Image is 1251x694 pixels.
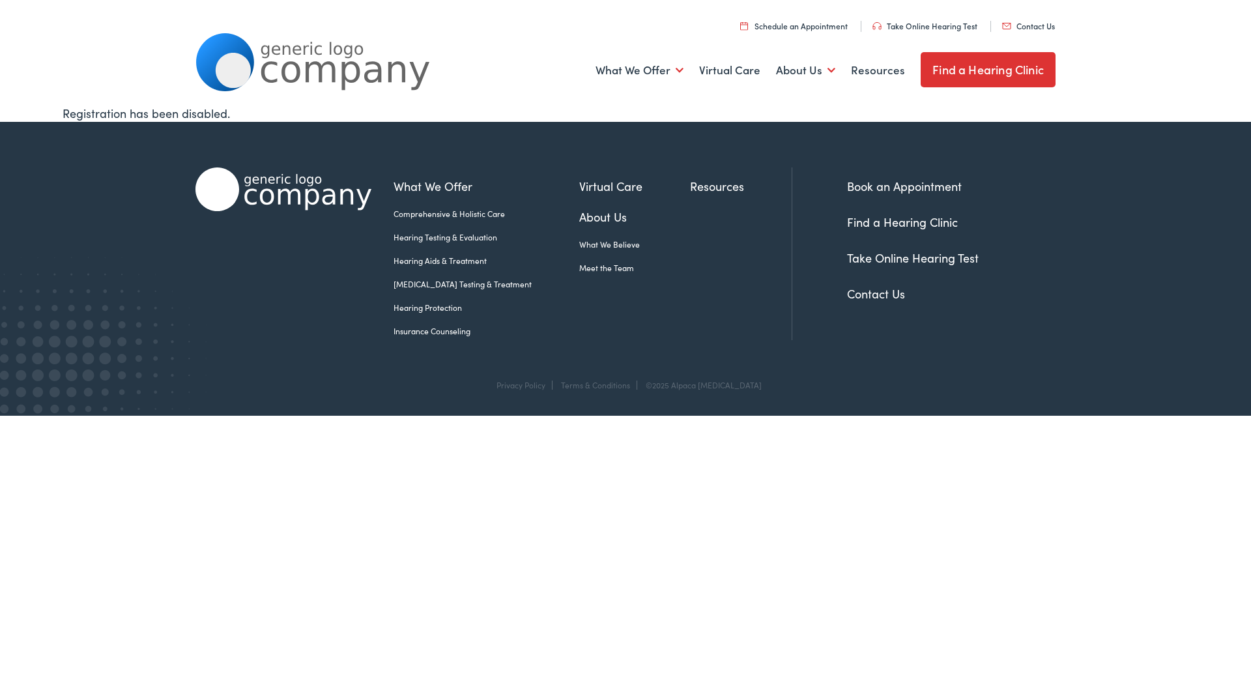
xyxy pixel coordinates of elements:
img: utility icon [872,22,882,30]
a: Meet the Team [579,262,690,274]
a: Book an Appointment [847,178,962,194]
div: ©2025 Alpaca [MEDICAL_DATA] [639,381,762,390]
div: Registration has been disabled. [63,104,1188,122]
a: What We Offer [596,46,683,94]
a: Resources [690,177,792,195]
a: What We Believe [579,239,690,250]
img: utility icon [1002,23,1011,29]
a: Hearing Testing & Evaluation [394,231,579,243]
a: Virtual Care [699,46,760,94]
a: Take Online Hearing Test [872,20,977,31]
a: Resources [851,46,905,94]
a: Terms & Conditions [561,379,630,390]
a: About Us [776,46,835,94]
a: What We Offer [394,177,579,195]
a: Contact Us [847,285,905,302]
img: utility icon [740,22,748,30]
a: Privacy Policy [496,379,545,390]
a: [MEDICAL_DATA] Testing & Treatment [394,278,579,290]
a: Contact Us [1002,20,1055,31]
a: Find a Hearing Clinic [847,214,958,230]
a: Find a Hearing Clinic [921,52,1056,87]
a: Hearing Aids & Treatment [394,255,579,267]
a: Hearing Protection [394,302,579,313]
a: Insurance Counseling [394,325,579,337]
a: Schedule an Appointment [740,20,848,31]
a: About Us [579,208,690,225]
a: Take Online Hearing Test [847,250,979,266]
a: Virtual Care [579,177,690,195]
img: Alpaca Audiology [195,167,371,211]
a: Comprehensive & Holistic Care [394,208,579,220]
